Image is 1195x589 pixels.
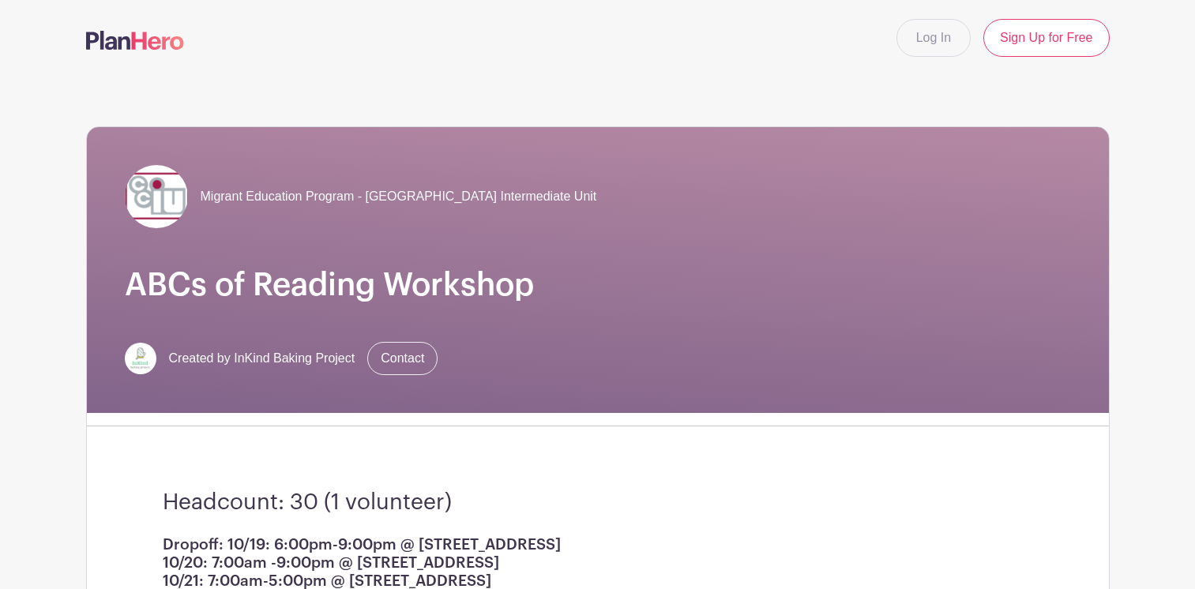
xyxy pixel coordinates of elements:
a: Sign Up for Free [983,19,1109,57]
img: InKind-Logo.jpg [125,343,156,374]
a: Log In [896,19,971,57]
h3: Headcount: 30 (1 volunteer) [163,490,1033,516]
a: Contact [367,342,438,375]
img: logo-507f7623f17ff9eddc593b1ce0a138ce2505c220e1c5a4e2b4648c50719b7d32.svg [86,31,184,50]
img: CCIU.png [125,165,188,228]
span: Created by InKind Baking Project [169,349,355,368]
span: Migrant Education Program - [GEOGRAPHIC_DATA] Intermediate Unit [201,187,597,206]
h1: ABCs of Reading Workshop [125,266,1071,304]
